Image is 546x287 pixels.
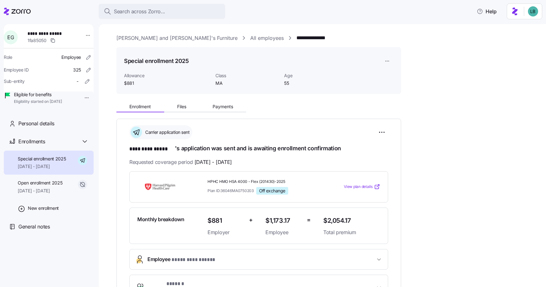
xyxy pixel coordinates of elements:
[129,144,388,153] h1: 's application was sent and is awaiting enrollment confirmation
[284,80,348,86] span: 55
[137,179,183,194] img: Harvard Pilgrim Health Care
[4,78,25,84] span: Sub-entity
[4,67,29,73] span: Employee ID
[7,35,14,40] span: E G
[18,163,66,170] span: [DATE] - [DATE]
[99,4,225,19] button: Search across Zorro...
[73,67,81,73] span: 325
[213,104,233,109] span: Payments
[249,215,253,225] span: +
[208,188,254,193] span: Plan ID: 36046MA0750203
[344,184,380,190] a: View plan details
[177,104,186,109] span: Files
[307,215,311,225] span: =
[250,34,284,42] a: All employees
[259,188,285,194] span: Off exchange
[18,156,66,162] span: Special enrollment 2025
[265,228,302,236] span: Employee
[129,158,232,166] span: Requested coverage period
[61,54,81,60] span: Employee
[208,228,244,236] span: Employer
[18,223,50,231] span: General notes
[124,80,210,86] span: $881
[344,184,373,190] span: View plan details
[472,5,502,18] button: Help
[528,6,538,16] img: 55738f7c4ee29e912ff6c7eae6e0401b
[116,34,238,42] a: [PERSON_NAME] and [PERSON_NAME]'s Furniture
[124,72,210,79] span: Allowance
[14,91,62,98] span: Eligible for benefits
[265,215,302,226] span: $1,173.17
[147,255,220,264] span: Employee
[143,129,189,135] span: Carrier application sent
[129,104,151,109] span: Enrollment
[323,228,380,236] span: Total premium
[215,80,279,86] span: MA
[18,120,54,128] span: Personal details
[195,158,232,166] span: [DATE] - [DATE]
[14,99,62,104] span: Eligibility started on [DATE]
[208,215,244,226] span: $881
[18,180,62,186] span: Open enrollment 2025
[124,57,189,65] h1: Special enrollment 2025
[137,215,184,223] span: Monthly breakdown
[18,138,45,146] span: Enrollments
[28,37,47,44] span: 1fa85050
[284,72,348,79] span: Age
[4,54,12,60] span: Role
[208,179,318,184] span: HPHC HMO HSA 4000 - Flex (201430)-2025
[114,8,165,16] span: Search across Zorro...
[28,205,59,211] span: New enrollment
[18,188,62,194] span: [DATE] - [DATE]
[77,78,78,84] span: -
[323,215,380,226] span: $2,054.17
[477,8,497,15] span: Help
[215,72,279,79] span: Class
